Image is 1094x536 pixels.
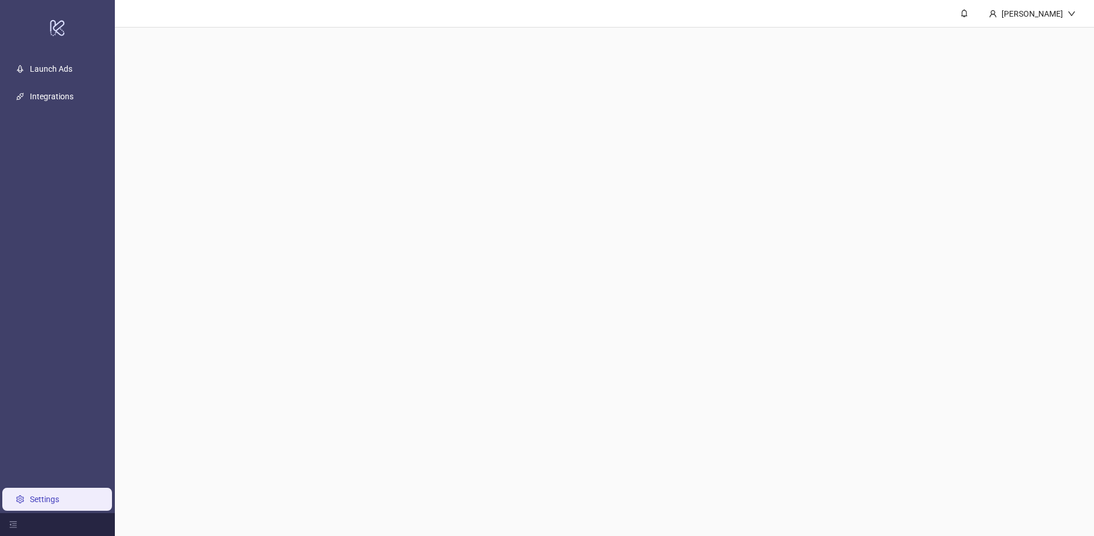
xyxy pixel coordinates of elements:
span: user [989,10,997,18]
a: Settings [30,495,59,504]
span: down [1068,10,1076,18]
div: [PERSON_NAME] [997,7,1068,20]
a: Launch Ads [30,64,72,73]
span: bell [960,9,968,17]
a: Integrations [30,92,74,101]
span: menu-fold [9,521,17,529]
